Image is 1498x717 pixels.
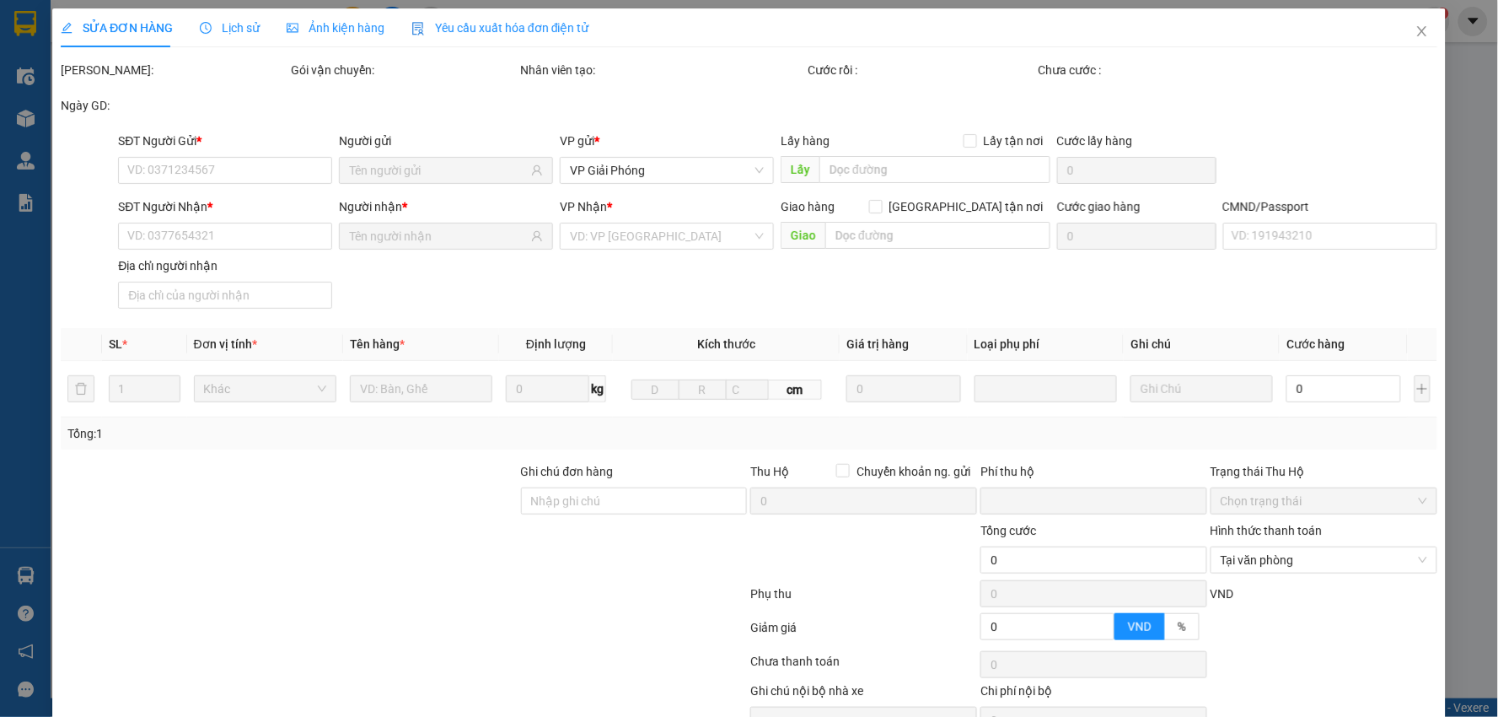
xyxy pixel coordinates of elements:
[847,337,910,351] span: Giá trị hàng
[781,156,820,183] span: Lấy
[749,652,979,682] div: Chưa thanh toán
[61,21,173,35] span: SỬA ĐƠN HÀNG
[1415,375,1431,402] button: plus
[1057,223,1216,250] input: Cước giao hàng
[350,337,405,351] span: Tên hàng
[808,61,1035,79] div: Cước rồi :
[679,380,727,400] input: R
[781,222,826,249] span: Giao
[194,337,257,351] span: Đơn vị tính
[781,134,830,148] span: Lấy hàng
[883,197,1050,216] span: [GEOGRAPHIC_DATA] tận nơi
[1038,61,1264,79] div: Chưa cước :
[1211,462,1437,481] div: Trạng thái Thu Hộ
[850,462,977,481] span: Chuyển khoản ng. gửi
[521,61,805,79] div: Nhân viên tạo:
[109,337,122,351] span: SL
[526,337,586,351] span: Định lượng
[61,61,287,79] div: [PERSON_NAME]:
[1178,620,1186,633] span: %
[749,618,979,648] div: Giảm giá
[826,222,1051,249] input: Dọc đường
[697,337,755,351] span: Kích thước
[411,21,589,35] span: Yêu cầu xuất hóa đơn điện tử
[118,197,332,216] div: SĐT Người Nhận
[521,488,748,515] input: Ghi chú đơn hàng
[118,132,332,150] div: SĐT Người Gửi
[968,328,1124,361] th: Loại phụ phí
[749,585,979,614] div: Phụ thu
[980,682,1207,707] div: Chi phí nội bộ
[350,375,492,402] input: VD: Bàn, Ghế
[750,682,977,707] div: Ghi chú nội bộ nhà xe
[1415,24,1429,38] span: close
[532,230,544,242] span: user
[200,21,260,35] span: Lịch sử
[1057,200,1141,213] label: Cước giao hàng
[1057,134,1133,148] label: Cước lấy hàng
[411,22,425,35] img: icon
[1223,197,1437,216] div: CMND/Passport
[1124,328,1280,361] th: Ghi chú
[349,227,528,245] input: Tên người nhận
[349,161,528,180] input: Tên người gửi
[1057,157,1216,184] input: Cước lấy hàng
[1221,488,1427,514] span: Chọn trạng thái
[977,132,1050,150] span: Lấy tận nơi
[339,132,553,150] div: Người gửi
[571,158,765,183] span: VP Giải Phóng
[521,465,614,478] label: Ghi chú đơn hàng
[200,22,212,34] span: clock-circle
[291,61,518,79] div: Gói vận chuyển:
[1221,547,1427,573] span: Tại văn phòng
[118,256,332,275] div: Địa chỉ người nhận
[1399,8,1446,56] button: Close
[1128,620,1152,633] span: VND
[820,156,1051,183] input: Dọc đường
[561,200,608,213] span: VP Nhận
[67,375,94,402] button: delete
[118,282,332,309] input: Địa chỉ của người nhận
[750,465,789,478] span: Thu Hộ
[631,380,679,400] input: D
[204,376,326,402] span: Khác
[1211,587,1234,601] span: VND
[287,22,298,34] span: picture
[980,462,1207,488] div: Phí thu hộ
[61,22,72,34] span: edit
[726,380,769,400] input: C
[1211,524,1323,537] label: Hình thức thanh toán
[1130,375,1273,402] input: Ghi Chú
[61,96,287,115] div: Ngày GD:
[287,21,384,35] span: Ảnh kiện hàng
[67,424,578,443] div: Tổng: 1
[532,164,544,176] span: user
[589,375,606,402] span: kg
[561,132,775,150] div: VP gửi
[781,200,835,213] span: Giao hàng
[339,197,553,216] div: Người nhận
[847,375,962,402] input: 0
[769,380,822,400] span: cm
[980,524,1036,537] span: Tổng cước
[1287,337,1345,351] span: Cước hàng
